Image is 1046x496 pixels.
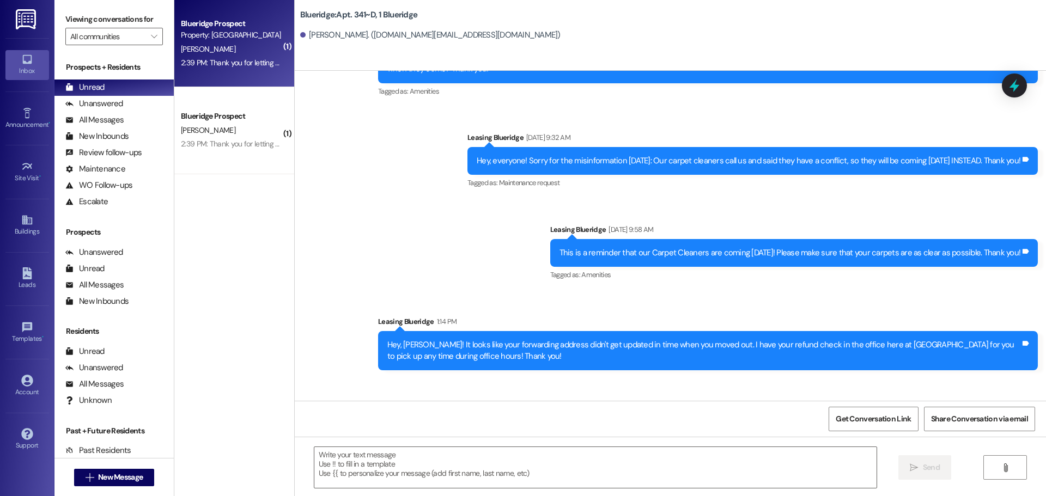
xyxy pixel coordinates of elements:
[5,211,49,240] a: Buildings
[606,224,653,235] div: [DATE] 9:58 AM
[54,62,174,73] div: Prospects + Residents
[181,44,235,54] span: [PERSON_NAME]
[898,455,951,480] button: Send
[5,371,49,401] a: Account
[65,346,105,357] div: Unread
[65,98,123,109] div: Unanswered
[467,132,1038,147] div: Leasing Blueridge
[5,318,49,347] a: Templates •
[560,247,1021,259] div: This is a reminder that our Carpet Cleaners are coming [DATE]! Please make sure that your carpets...
[836,413,911,425] span: Get Conversation Link
[181,18,282,29] div: Blueridge Prospect
[48,119,50,127] span: •
[524,132,570,143] div: [DATE] 9:32 AM
[39,173,41,180] span: •
[65,196,108,207] div: Escalate
[1001,463,1009,472] i: 
[65,180,132,191] div: WO Follow-ups
[410,87,439,96] span: Amenities
[378,316,1038,331] div: Leasing Blueridge
[477,155,1020,167] div: Hey, everyone! Sorry for the misinformation [DATE]: Our carpet cleaners call us and said they hav...
[467,175,1038,191] div: Tagged as:
[65,247,123,258] div: Unanswered
[86,473,94,482] i: 
[65,445,131,456] div: Past Residents
[42,333,44,341] span: •
[581,270,611,279] span: Amenities
[181,125,235,135] span: [PERSON_NAME]
[181,139,538,149] div: 2:39 PM: Thank you for letting me know! Would it be possible for my sister to grab that for me? S...
[378,83,1038,99] div: Tagged as:
[65,395,112,406] div: Unknown
[300,29,561,41] div: [PERSON_NAME]. ([DOMAIN_NAME][EMAIL_ADDRESS][DOMAIN_NAME])
[65,378,124,390] div: All Messages
[65,114,124,126] div: All Messages
[70,28,145,45] input: All communities
[65,362,123,373] div: Unanswered
[181,111,282,122] div: Blueridge Prospect
[65,296,129,307] div: New Inbounds
[434,316,457,327] div: 1:14 PM
[931,413,1028,425] span: Share Conversation via email
[65,11,163,28] label: Viewing conversations for
[74,469,155,486] button: New Message
[65,279,124,291] div: All Messages
[181,29,282,41] div: Property: [GEOGRAPHIC_DATA]
[5,425,49,454] a: Support
[65,263,105,274] div: Unread
[550,224,1038,239] div: Leasing Blueridge
[300,9,417,21] b: Blueridge: Apt. 341~D, 1 Blueridge
[54,226,174,238] div: Prospects
[387,339,1020,363] div: Hey, [PERSON_NAME]! It looks like your forwarding address didn't get updated in time when you mov...
[829,407,918,431] button: Get Conversation Link
[98,471,143,483] span: New Message
[54,425,174,437] div: Past + Future Residents
[65,131,129,142] div: New Inbounds
[923,462,940,473] span: Send
[16,9,38,29] img: ResiDesk Logo
[65,147,142,158] div: Review follow-ups
[924,407,1035,431] button: Share Conversation via email
[5,157,49,187] a: Site Visit •
[151,32,157,41] i: 
[5,50,49,79] a: Inbox
[181,58,538,68] div: 2:39 PM: Thank you for letting me know! Would it be possible for my sister to grab that for me? S...
[910,463,918,472] i: 
[5,264,49,293] a: Leads
[65,82,105,93] div: Unread
[54,326,174,337] div: Residents
[499,178,560,187] span: Maintenance request
[65,163,125,175] div: Maintenance
[550,267,1038,283] div: Tagged as:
